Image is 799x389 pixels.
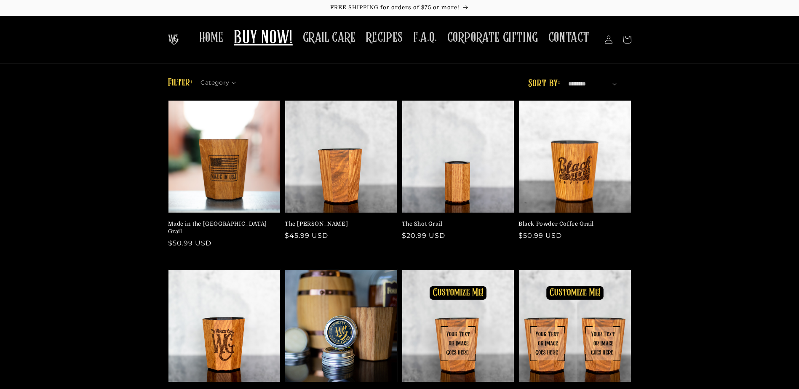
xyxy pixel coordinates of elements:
a: CONTACT [543,24,595,51]
a: CORPORATE GIFTING [442,24,543,51]
a: Made in the [GEOGRAPHIC_DATA] Grail [168,220,276,235]
a: The Shot Grail [402,220,510,228]
span: RECIPES [366,29,403,46]
span: CORPORATE GIFTING [447,29,538,46]
span: CONTACT [548,29,590,46]
a: RECIPES [361,24,408,51]
a: HOME [194,24,229,51]
a: The [PERSON_NAME] [285,220,393,228]
summary: Category [200,76,241,85]
span: HOME [199,29,224,46]
a: GRAIL CARE [298,24,361,51]
a: Black Powder Coffee Grail [518,220,626,228]
a: F.A.Q. [408,24,442,51]
a: BUY NOW! [229,22,298,55]
label: Sort by: [528,79,560,89]
h2: Filter: [168,75,192,91]
span: Category [200,78,229,87]
span: BUY NOW! [234,27,293,50]
span: F.A.Q. [413,29,437,46]
img: The Whiskey Grail [168,35,179,45]
span: GRAIL CARE [303,29,356,46]
p: FREE SHIPPING for orders of $75 or more! [8,4,791,11]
